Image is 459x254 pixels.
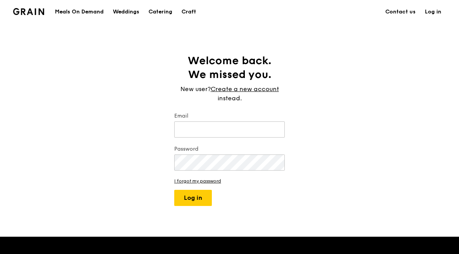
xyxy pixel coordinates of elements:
[108,0,144,23] a: Weddings
[149,0,172,23] div: Catering
[174,190,212,206] button: Log in
[177,0,201,23] a: Craft
[174,178,285,184] a: I forgot my password
[381,0,420,23] a: Contact us
[55,0,104,23] div: Meals On Demand
[211,85,279,94] a: Create a new account
[182,0,196,23] div: Craft
[13,8,44,15] img: Grain
[174,145,285,153] label: Password
[180,85,211,93] span: New user?
[113,0,139,23] div: Weddings
[174,112,285,120] label: Email
[420,0,446,23] a: Log in
[174,54,285,81] h1: Welcome back. We missed you.
[144,0,177,23] a: Catering
[218,95,242,102] span: instead.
